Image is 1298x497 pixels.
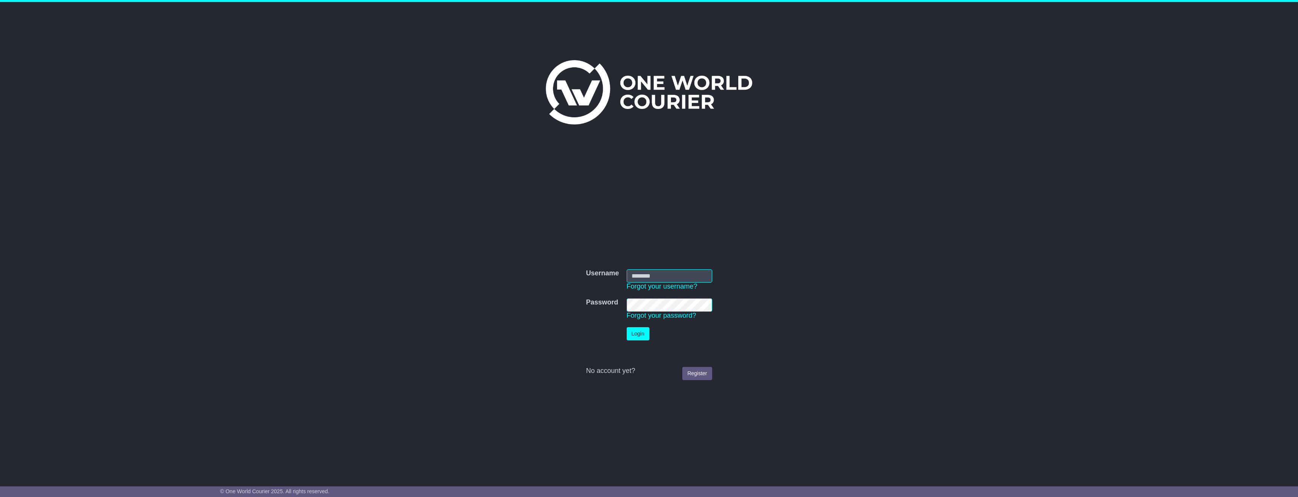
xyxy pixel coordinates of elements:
a: Forgot your password? [627,312,696,319]
img: One World [546,60,752,124]
div: No account yet? [586,367,712,375]
button: Login [627,327,649,340]
label: Username [586,269,619,278]
a: Forgot your username? [627,283,697,290]
a: Register [682,367,712,380]
label: Password [586,298,618,307]
span: © One World Courier 2025. All rights reserved. [220,488,329,494]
